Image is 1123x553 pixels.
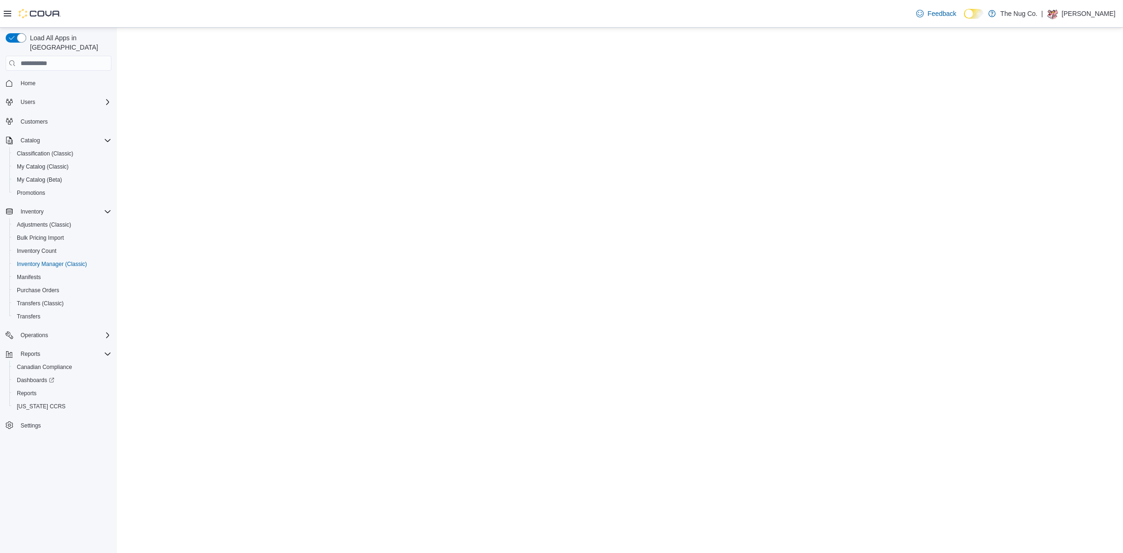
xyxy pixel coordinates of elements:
a: Inventory Manager (Classic) [13,258,91,270]
span: Washington CCRS [13,401,111,412]
span: Customers [17,115,111,127]
a: Transfers (Classic) [13,298,67,309]
span: Operations [21,332,48,339]
span: Inventory Count [13,245,111,257]
a: Promotions [13,187,49,199]
a: Dashboards [9,374,115,387]
span: Reports [21,350,40,358]
span: Catalog [17,135,111,146]
a: Customers [17,116,51,127]
div: JASON SMITH [1047,8,1058,19]
span: Users [21,98,35,106]
span: Classification (Classic) [17,150,73,157]
button: Adjustments (Classic) [9,218,115,231]
button: My Catalog (Beta) [9,173,115,186]
button: Transfers (Classic) [9,297,115,310]
button: Reports [17,348,44,360]
span: My Catalog (Beta) [17,176,62,184]
a: Manifests [13,272,44,283]
a: Canadian Compliance [13,361,76,373]
span: My Catalog (Classic) [13,161,111,172]
nav: Complex example [6,73,111,457]
span: Bulk Pricing Import [13,232,111,243]
a: Reports [13,388,40,399]
span: Dashboards [17,376,54,384]
button: My Catalog (Classic) [9,160,115,173]
button: Transfers [9,310,115,323]
span: Promotions [13,187,111,199]
span: Transfers (Classic) [17,300,64,307]
span: Adjustments (Classic) [13,219,111,230]
a: Bulk Pricing Import [13,232,68,243]
span: Purchase Orders [13,285,111,296]
p: The Nug Co. [1000,8,1037,19]
a: Purchase Orders [13,285,63,296]
button: Bulk Pricing Import [9,231,115,244]
span: Bulk Pricing Import [17,234,64,242]
button: Home [2,76,115,90]
button: Catalog [17,135,44,146]
span: Inventory [17,206,111,217]
button: Reports [9,387,115,400]
span: My Catalog (Classic) [17,163,69,170]
a: Settings [17,420,44,431]
a: Feedback [912,4,960,23]
span: Purchase Orders [17,287,59,294]
span: Promotions [17,189,45,197]
span: My Catalog (Beta) [13,174,111,185]
button: Operations [2,329,115,342]
span: Classification (Classic) [13,148,111,159]
span: Inventory Manager (Classic) [13,258,111,270]
a: Transfers [13,311,44,322]
a: My Catalog (Classic) [13,161,73,172]
span: Transfers (Classic) [13,298,111,309]
button: Manifests [9,271,115,284]
button: Catalog [2,134,115,147]
span: Inventory [21,208,44,215]
span: Adjustments (Classic) [17,221,71,229]
img: Cova [19,9,61,18]
button: Operations [17,330,52,341]
span: Catalog [21,137,40,144]
a: My Catalog (Beta) [13,174,66,185]
span: Home [21,80,36,87]
p: | [1041,8,1043,19]
p: [PERSON_NAME] [1062,8,1116,19]
button: Reports [2,347,115,361]
a: Adjustments (Classic) [13,219,75,230]
a: Classification (Classic) [13,148,77,159]
span: Home [17,77,111,89]
span: Manifests [13,272,111,283]
button: Inventory [2,205,115,218]
span: [US_STATE] CCRS [17,403,66,410]
button: Users [17,96,39,108]
span: Canadian Compliance [17,363,72,371]
span: Users [17,96,111,108]
button: Settings [2,419,115,432]
button: Customers [2,114,115,128]
span: Canadian Compliance [13,361,111,373]
span: Inventory Manager (Classic) [17,260,87,268]
a: Home [17,78,39,89]
span: Settings [17,420,111,431]
button: Canadian Compliance [9,361,115,374]
input: Dark Mode [964,9,984,19]
a: Dashboards [13,375,58,386]
span: Transfers [13,311,111,322]
span: Transfers [17,313,40,320]
span: Reports [17,390,36,397]
span: Reports [17,348,111,360]
button: Inventory Count [9,244,115,258]
button: [US_STATE] CCRS [9,400,115,413]
button: Purchase Orders [9,284,115,297]
span: Inventory Count [17,247,57,255]
button: Promotions [9,186,115,199]
button: Classification (Classic) [9,147,115,160]
a: [US_STATE] CCRS [13,401,69,412]
span: Customers [21,118,48,125]
button: Users [2,96,115,109]
span: Settings [21,422,41,429]
span: Reports [13,388,111,399]
span: Load All Apps in [GEOGRAPHIC_DATA] [26,33,111,52]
